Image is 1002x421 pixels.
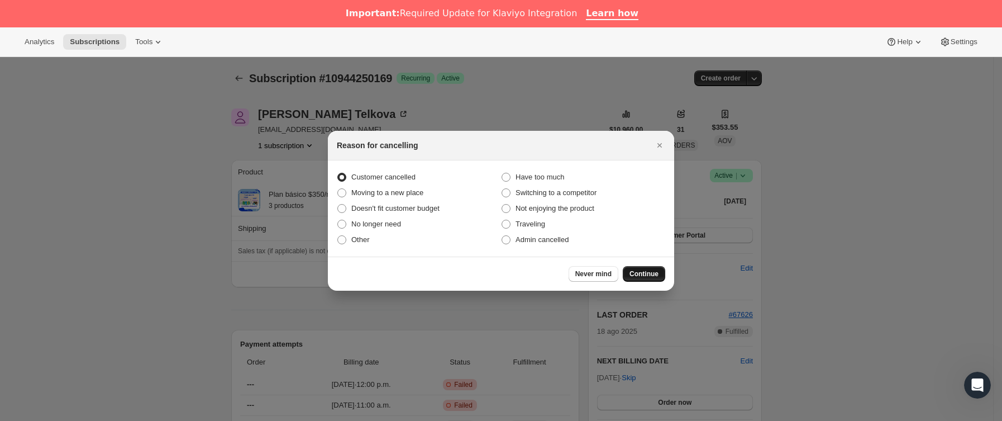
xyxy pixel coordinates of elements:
[964,372,991,399] iframe: Intercom live chat
[25,37,54,46] span: Analytics
[351,235,370,244] span: Other
[933,34,984,50] button: Settings
[623,266,665,282] button: Continue
[337,140,418,151] h2: Reason for cancelling
[128,34,170,50] button: Tools
[70,37,120,46] span: Subscriptions
[516,188,597,197] span: Switching to a competitor
[897,37,912,46] span: Help
[516,235,569,244] span: Admin cancelled
[575,269,612,278] span: Never mind
[351,188,423,197] span: Moving to a new place
[951,37,977,46] span: Settings
[516,173,564,181] span: Have too much
[879,34,930,50] button: Help
[18,34,61,50] button: Analytics
[652,138,667,153] button: Cerrar
[346,8,400,18] b: Important:
[629,269,659,278] span: Continue
[351,220,401,228] span: No longer need
[586,8,638,20] a: Learn how
[351,204,440,212] span: Doesn't fit customer budget
[516,204,594,212] span: Not enjoying the product
[135,37,152,46] span: Tools
[516,220,545,228] span: Traveling
[63,34,126,50] button: Subscriptions
[346,8,577,19] div: Required Update for Klaviyo Integration
[569,266,618,282] button: Never mind
[351,173,416,181] span: Customer cancelled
